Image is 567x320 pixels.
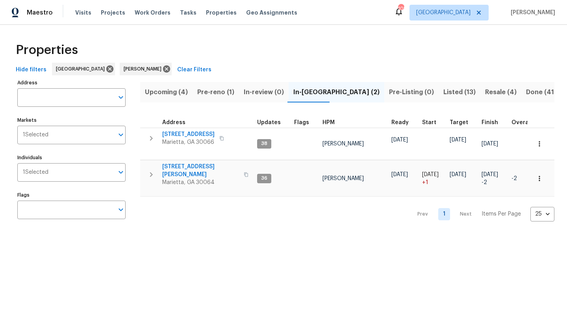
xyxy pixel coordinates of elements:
[162,130,215,138] span: [STREET_ADDRESS]
[530,204,554,224] div: 25
[177,65,211,75] span: Clear Filters
[115,204,126,215] button: Open
[75,9,91,17] span: Visits
[391,172,408,177] span: [DATE]
[450,120,468,125] span: Target
[478,160,508,197] td: Scheduled to finish 2 day(s) early
[52,63,115,75] div: [GEOGRAPHIC_DATA]
[443,87,476,98] span: Listed (13)
[482,210,521,218] p: Items Per Page
[180,10,196,15] span: Tasks
[482,179,487,186] span: -2
[13,63,50,77] button: Hide filters
[422,120,436,125] span: Start
[124,65,165,73] span: [PERSON_NAME]
[115,129,126,140] button: Open
[16,46,78,54] span: Properties
[115,92,126,103] button: Open
[391,137,408,143] span: [DATE]
[162,120,185,125] span: Address
[391,120,409,125] span: Ready
[206,9,237,17] span: Properties
[322,141,364,147] span: [PERSON_NAME]
[162,163,239,179] span: [STREET_ADDRESS][PERSON_NAME]
[293,87,380,98] span: In-[GEOGRAPHIC_DATA] (2)
[526,87,556,98] span: Done (41)
[23,169,48,176] span: 1 Selected
[511,120,539,125] div: Days past target finish date
[17,155,126,160] label: Individuals
[438,208,450,220] a: Goto page 1
[450,137,466,143] span: [DATE]
[16,65,46,75] span: Hide filters
[23,132,48,138] span: 1 Selected
[197,87,234,98] span: Pre-reno (1)
[174,63,215,77] button: Clear Filters
[511,176,517,181] span: -2
[482,172,498,177] span: [DATE]
[482,120,505,125] div: Projected renovation finish date
[17,193,126,197] label: Flags
[450,120,475,125] div: Target renovation project end date
[246,9,297,17] span: Geo Assignments
[162,138,215,146] span: Marietta, GA 30066
[257,120,281,125] span: Updates
[511,120,532,125] span: Overall
[485,87,517,98] span: Resale (4)
[135,9,170,17] span: Work Orders
[145,87,188,98] span: Upcoming (4)
[322,120,335,125] span: HPM
[508,9,555,17] span: [PERSON_NAME]
[482,141,498,147] span: [DATE]
[398,5,404,13] div: 105
[422,172,439,177] span: [DATE]
[162,179,239,186] span: Marietta, GA 30064
[482,120,498,125] span: Finish
[410,201,554,227] nav: Pagination Navigation
[416,9,471,17] span: [GEOGRAPHIC_DATA]
[17,118,126,123] label: Markets
[258,175,271,182] span: 36
[258,140,271,147] span: 38
[17,80,126,85] label: Address
[56,65,108,73] span: [GEOGRAPHIC_DATA]
[244,87,284,98] span: In-review (0)
[422,179,428,186] span: + 1
[508,160,542,197] td: 2 day(s) earlier than target finish date
[419,160,447,197] td: Project started 1 days late
[120,63,172,75] div: [PERSON_NAME]
[294,120,309,125] span: Flags
[27,9,53,17] span: Maestro
[115,167,126,178] button: Open
[422,120,443,125] div: Actual renovation start date
[450,172,466,177] span: [DATE]
[322,176,364,181] span: [PERSON_NAME]
[101,9,125,17] span: Projects
[389,87,434,98] span: Pre-Listing (0)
